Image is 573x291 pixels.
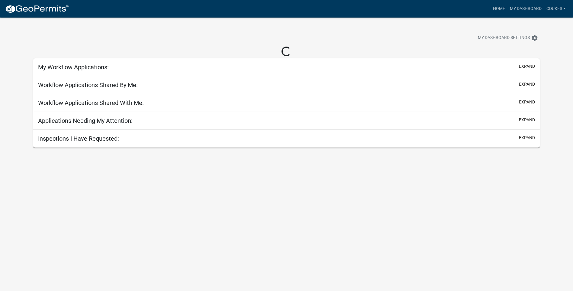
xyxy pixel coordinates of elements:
a: Home [491,3,507,15]
a: cdukes [544,3,568,15]
a: My Dashboard [507,3,544,15]
i: settings [531,34,538,42]
button: expand [519,135,535,141]
button: expand [519,117,535,123]
h5: Inspections I Have Requested: [38,135,119,142]
h5: My Workflow Applications: [38,64,109,71]
button: expand [519,81,535,87]
h5: Workflow Applications Shared By Me: [38,81,138,89]
h5: Applications Needing My Attention: [38,117,133,124]
h5: Workflow Applications Shared With Me: [38,99,144,106]
button: expand [519,63,535,70]
button: expand [519,99,535,105]
span: My Dashboard Settings [478,34,530,42]
button: My Dashboard Settingssettings [473,32,543,44]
